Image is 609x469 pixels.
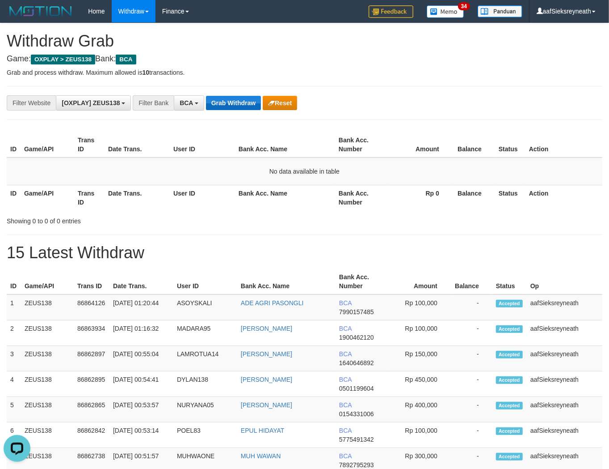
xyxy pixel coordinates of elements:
th: Date Trans. [109,269,173,294]
span: [OXPLAY] ZEUS138 [62,99,120,107]
td: aafSieksreyneath [527,346,602,371]
th: Action [525,185,602,210]
td: 86862897 [74,346,109,371]
th: Balance [451,269,492,294]
th: Status [492,269,527,294]
h1: 15 Latest Withdraw [7,244,602,262]
p: Grab and process withdraw. Maximum allowed is transactions. [7,68,602,77]
span: Copy 0154331006 to clipboard [339,410,374,418]
td: - [451,346,492,371]
span: BCA [116,55,136,64]
img: Feedback.jpg [369,5,413,18]
td: [DATE] 00:53:14 [109,422,173,448]
th: Amount [389,132,453,158]
td: - [451,422,492,448]
span: Copy 1640646892 to clipboard [339,359,374,367]
span: 34 [458,2,470,10]
th: Date Trans. [105,132,170,158]
strong: 10 [142,69,149,76]
span: BCA [339,427,352,434]
img: MOTION_logo.png [7,4,75,18]
th: Status [495,132,525,158]
span: Accepted [496,402,523,409]
td: ZEUS138 [21,371,74,397]
td: ZEUS138 [21,397,74,422]
th: ID [7,269,21,294]
span: Accepted [496,427,523,435]
th: Balance [453,132,495,158]
button: BCA [174,95,204,111]
td: - [451,371,492,397]
td: aafSieksreyneath [527,397,602,422]
td: 5 [7,397,21,422]
div: Showing 0 to 0 of 0 entries [7,213,247,226]
td: Rp 150,000 [388,346,451,371]
div: Filter Bank [133,95,174,111]
a: [PERSON_NAME] [241,401,292,409]
a: [PERSON_NAME] [241,325,292,332]
th: Balance [453,185,495,210]
td: MADARA95 [173,320,237,346]
td: POEL83 [173,422,237,448]
td: 86863934 [74,320,109,346]
span: OXPLAY > ZEUS138 [31,55,95,64]
th: Bank Acc. Number [336,269,388,294]
th: Status [495,185,525,210]
span: BCA [339,401,352,409]
button: Open LiveChat chat widget [4,4,30,30]
td: 86862865 [74,397,109,422]
td: ZEUS138 [21,346,74,371]
th: Date Trans. [105,185,170,210]
button: [OXPLAY] ZEUS138 [56,95,131,111]
td: 3 [7,346,21,371]
td: - [451,294,492,320]
th: Op [527,269,602,294]
span: Accepted [496,300,523,307]
a: MUH WAWAN [241,452,281,460]
img: Button%20Memo.svg [427,5,464,18]
td: Rp 100,000 [388,294,451,320]
td: LAMROTUA14 [173,346,237,371]
th: Bank Acc. Name [235,132,335,158]
td: aafSieksreyneath [527,422,602,448]
img: panduan.png [478,5,522,17]
span: BCA [339,376,352,383]
th: User ID [173,269,237,294]
td: 6 [7,422,21,448]
td: - [451,320,492,346]
th: ID [7,132,21,158]
span: BCA [180,99,193,107]
td: Rp 450,000 [388,371,451,397]
th: Game/API [21,132,74,158]
th: Bank Acc. Number [335,132,389,158]
th: Bank Acc. Number [335,185,389,210]
a: ADE AGRI PASONGLI [241,299,304,307]
a: [PERSON_NAME] [241,350,292,358]
td: ASOYSKALI [173,294,237,320]
td: 86862842 [74,422,109,448]
td: - [451,397,492,422]
th: ID [7,185,21,210]
span: Copy 1900462120 to clipboard [339,334,374,341]
button: Reset [263,96,297,110]
td: NURYANA05 [173,397,237,422]
td: aafSieksreyneath [527,320,602,346]
a: EPUL HIDAYAT [241,427,285,434]
th: Amount [388,269,451,294]
td: ZEUS138 [21,294,74,320]
span: Accepted [496,376,523,384]
td: [DATE] 00:55:04 [109,346,173,371]
span: Accepted [496,351,523,358]
span: Accepted [496,325,523,333]
td: ZEUS138 [21,422,74,448]
h1: Withdraw Grab [7,32,602,50]
th: Trans ID [74,132,105,158]
td: 86864126 [74,294,109,320]
span: Copy 7990157485 to clipboard [339,308,374,316]
td: No data available in table [7,158,602,185]
th: Bank Acc. Name [237,269,336,294]
th: Trans ID [74,185,105,210]
span: BCA [339,452,352,460]
span: BCA [339,299,352,307]
th: User ID [170,185,235,210]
